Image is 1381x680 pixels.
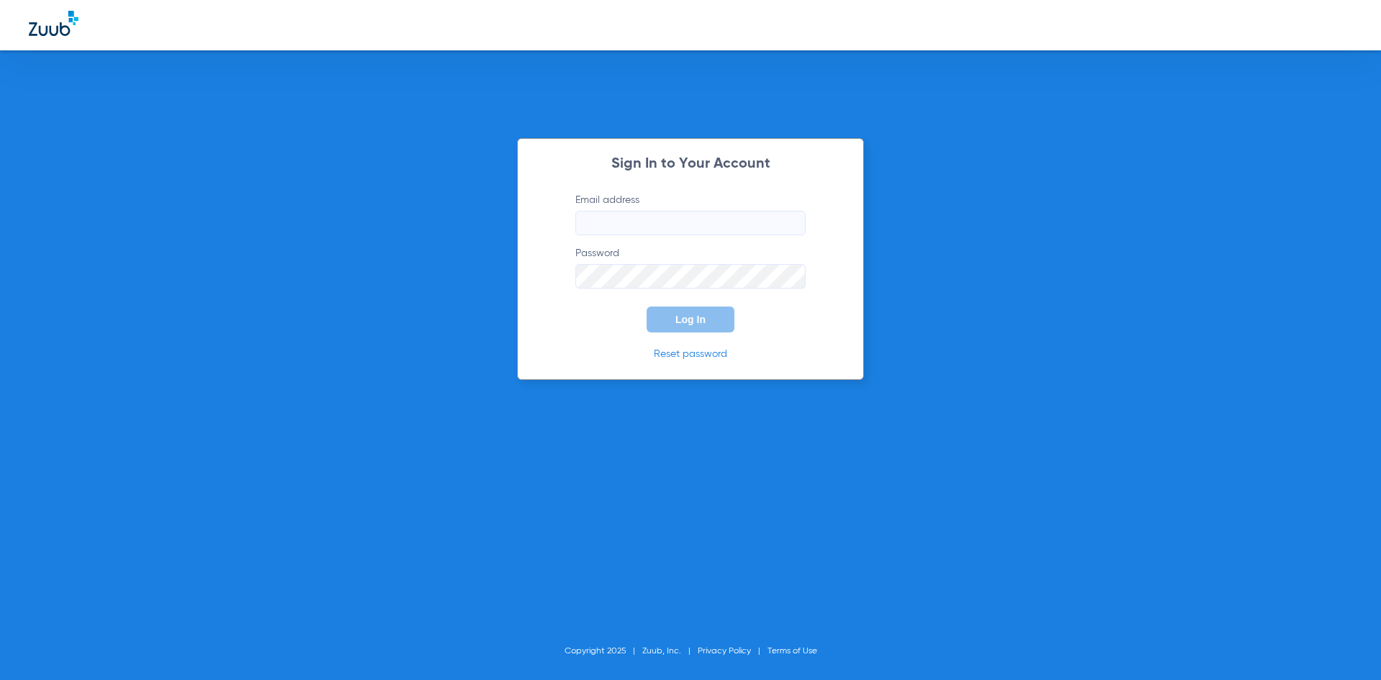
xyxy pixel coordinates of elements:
[575,264,806,289] input: Password
[575,211,806,235] input: Email address
[675,314,706,325] span: Log In
[554,157,827,171] h2: Sign In to Your Account
[767,647,817,656] a: Terms of Use
[654,349,727,359] a: Reset password
[698,647,751,656] a: Privacy Policy
[29,11,78,36] img: Zuub Logo
[565,644,642,658] li: Copyright 2025
[647,307,734,332] button: Log In
[575,193,806,235] label: Email address
[642,644,698,658] li: Zuub, Inc.
[575,246,806,289] label: Password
